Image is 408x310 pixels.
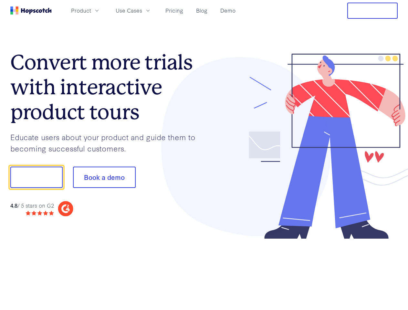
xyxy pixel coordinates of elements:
a: Pricing [163,5,186,16]
a: Demo [218,5,238,16]
span: Product [71,6,91,15]
button: Product [67,5,104,16]
a: Blog [194,5,210,16]
strong: 4.8 [10,201,17,209]
span: Use Cases [116,6,142,15]
button: Show me! [10,167,63,188]
a: Home [10,6,52,15]
button: Use Cases [112,5,155,16]
h1: Convert more trials with interactive product tours [10,50,204,124]
button: Book a demo [73,167,136,188]
p: Educate users about your product and guide them to becoming successful customers. [10,131,204,154]
div: / 5 stars on G2 [10,201,54,210]
button: Free Trial [347,3,398,19]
